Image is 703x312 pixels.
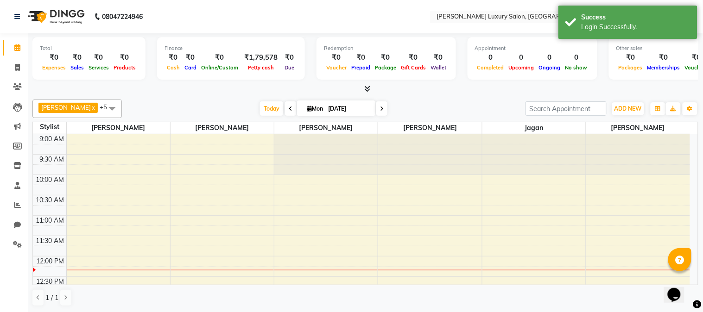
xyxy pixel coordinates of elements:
[38,155,66,164] div: 9:30 AM
[325,102,372,116] input: 2025-09-01
[428,52,449,63] div: ₹0
[274,122,378,134] span: [PERSON_NAME]
[241,52,281,63] div: ₹1,79,578
[537,52,563,63] div: 0
[399,64,428,71] span: Gift Cards
[582,12,690,22] div: Success
[45,293,58,303] span: 1 / 1
[246,64,276,71] span: Petty cash
[182,64,199,71] span: Card
[373,64,399,71] span: Package
[165,64,182,71] span: Cash
[35,277,66,287] div: 12:30 PM
[428,64,449,71] span: Wallet
[378,122,481,134] span: [PERSON_NAME]
[324,64,349,71] span: Voucher
[563,64,590,71] span: No show
[304,105,325,112] span: Mon
[282,64,297,71] span: Due
[165,44,298,52] div: Finance
[41,104,91,111] span: [PERSON_NAME]
[34,216,66,225] div: 11:00 AM
[507,52,537,63] div: 0
[91,104,95,111] a: x
[33,122,66,132] div: Stylist
[86,52,111,63] div: ₹0
[111,64,138,71] span: Products
[612,102,644,115] button: ADD NEW
[373,52,399,63] div: ₹0
[507,64,537,71] span: Upcoming
[614,105,642,112] span: ADD NEW
[40,44,138,52] div: Total
[645,52,683,63] div: ₹0
[349,52,373,63] div: ₹0
[24,4,87,30] img: logo
[171,122,274,134] span: [PERSON_NAME]
[182,52,199,63] div: ₹0
[616,64,645,71] span: Packages
[324,52,349,63] div: ₹0
[165,52,182,63] div: ₹0
[475,44,590,52] div: Appointment
[102,4,143,30] b: 08047224946
[40,64,68,71] span: Expenses
[537,64,563,71] span: Ongoing
[616,52,645,63] div: ₹0
[34,195,66,205] div: 10:30 AM
[35,256,66,266] div: 12:00 PM
[664,275,694,303] iframe: chat widget
[40,52,68,63] div: ₹0
[111,52,138,63] div: ₹0
[67,122,170,134] span: [PERSON_NAME]
[100,103,114,111] span: +5
[324,44,449,52] div: Redemption
[399,52,428,63] div: ₹0
[260,101,283,116] span: Today
[349,64,373,71] span: Prepaid
[34,175,66,185] div: 10:00 AM
[38,134,66,144] div: 9:00 AM
[475,52,507,63] div: 0
[68,52,86,63] div: ₹0
[68,64,86,71] span: Sales
[199,52,241,63] div: ₹0
[645,64,683,71] span: Memberships
[281,52,298,63] div: ₹0
[526,101,607,116] input: Search Appointment
[482,122,586,134] span: Jagan
[586,122,690,134] span: [PERSON_NAME]
[582,22,690,32] div: Login Successfully.
[86,64,111,71] span: Services
[199,64,241,71] span: Online/Custom
[475,64,507,71] span: Completed
[34,236,66,246] div: 11:30 AM
[563,52,590,63] div: 0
